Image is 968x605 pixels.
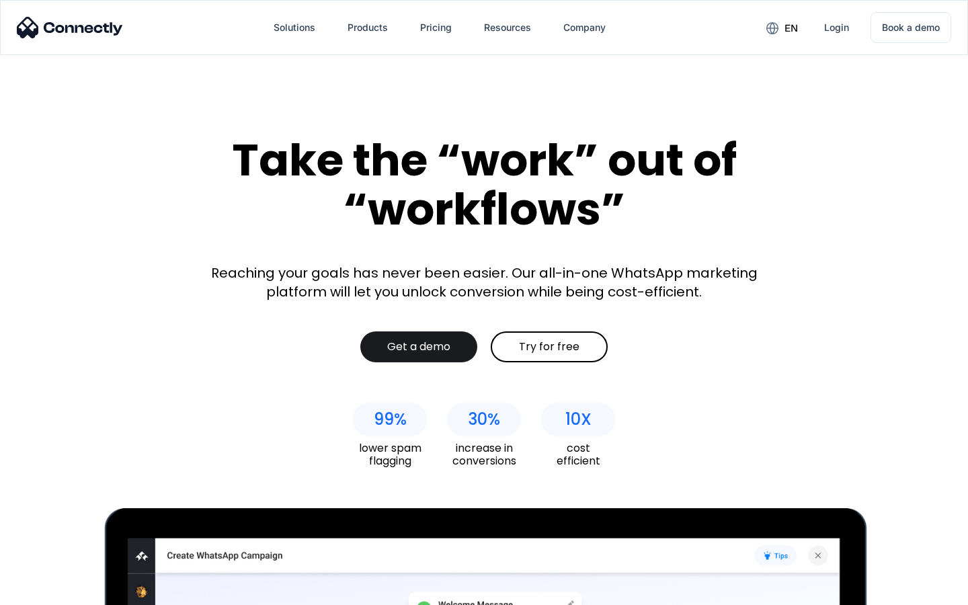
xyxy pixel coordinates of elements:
[484,18,531,37] div: Resources
[563,18,606,37] div: Company
[541,442,615,467] div: cost efficient
[17,17,123,38] img: Connectly Logo
[348,18,388,37] div: Products
[374,410,407,429] div: 99%
[274,18,315,37] div: Solutions
[447,442,521,467] div: increase in conversions
[360,331,477,362] a: Get a demo
[468,410,500,429] div: 30%
[565,410,592,429] div: 10X
[13,581,81,600] aside: Language selected: English
[420,18,452,37] div: Pricing
[353,442,427,467] div: lower spam flagging
[27,581,81,600] ul: Language list
[387,340,450,354] div: Get a demo
[409,11,462,44] a: Pricing
[519,340,579,354] div: Try for free
[491,331,608,362] a: Try for free
[784,19,798,38] div: en
[824,18,849,37] div: Login
[813,11,860,44] a: Login
[202,264,766,301] div: Reaching your goals has never been easier. Our all-in-one WhatsApp marketing platform will let yo...
[182,136,787,233] div: Take the “work” out of “workflows”
[871,12,951,43] a: Book a demo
